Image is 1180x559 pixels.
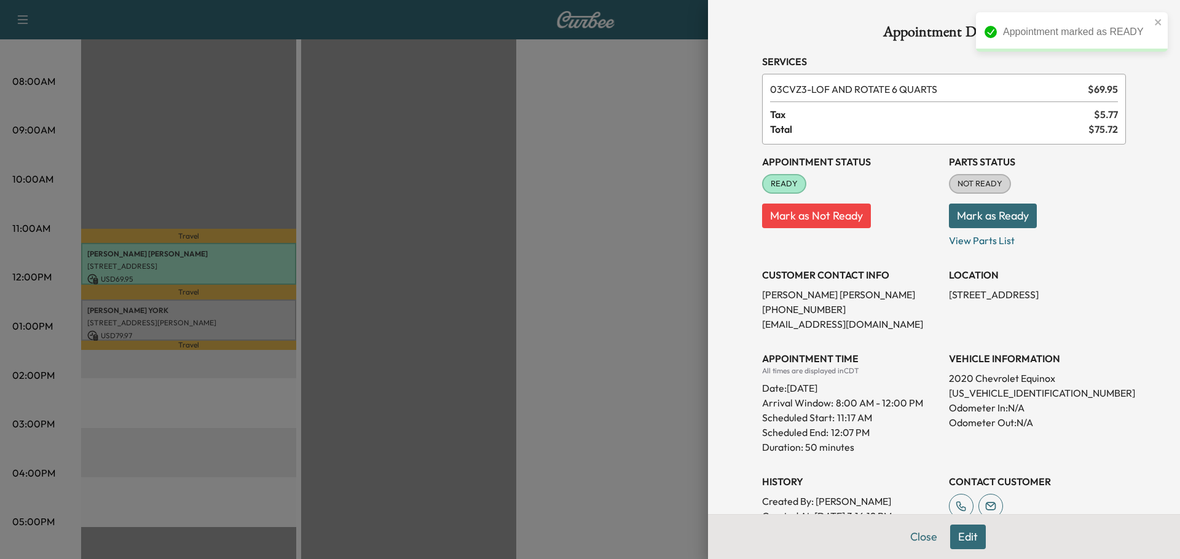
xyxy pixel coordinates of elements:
[950,525,986,549] button: Edit
[949,351,1126,366] h3: VEHICLE INFORMATION
[949,386,1126,400] p: [US_VEHICLE_IDENTIFICATION_NUMBER]
[836,395,923,410] span: 8:00 AM - 12:00 PM
[902,525,945,549] button: Close
[762,395,939,410] p: Arrival Window:
[770,107,1094,122] span: Tax
[762,366,939,376] div: All times are displayed in CDT
[770,122,1088,137] span: Total
[762,317,939,331] p: [EMAIL_ADDRESS][DOMAIN_NAME]
[762,268,939,282] h3: CUSTOMER CONTACT INFO
[949,154,1126,169] h3: Parts Status
[1094,107,1118,122] span: $ 5.77
[1003,25,1150,39] div: Appointment marked as READY
[949,400,1126,415] p: Odometer In: N/A
[949,287,1126,302] p: [STREET_ADDRESS]
[949,204,1037,228] button: Mark as Ready
[831,425,870,440] p: 12:07 PM
[762,154,939,169] h3: Appointment Status
[762,25,1126,44] h1: Appointment Details
[762,204,871,228] button: Mark as Not Ready
[949,268,1126,282] h3: LOCATION
[837,410,872,425] p: 11:17 AM
[763,178,805,190] span: READY
[949,228,1126,248] p: View Parts List
[762,410,835,425] p: Scheduled Start:
[762,302,939,317] p: [PHONE_NUMBER]
[949,371,1126,386] p: 2020 Chevrolet Equinox
[762,474,939,489] h3: History
[762,425,828,440] p: Scheduled End:
[949,415,1126,430] p: Odometer Out: N/A
[1088,122,1118,137] span: $ 75.72
[762,440,939,454] p: Duration: 50 minutes
[762,287,939,302] p: [PERSON_NAME] [PERSON_NAME]
[762,509,939,523] p: Created At : [DATE] 3:16:19 PM
[770,82,1083,97] span: LOF AND ROTATE 6 QUARTS
[1154,17,1163,27] button: close
[762,376,939,395] div: Date: [DATE]
[1088,82,1118,97] span: $ 69.95
[762,351,939,366] h3: APPOINTMENT TIME
[762,494,939,509] p: Created By : [PERSON_NAME]
[762,54,1126,69] h3: Services
[950,178,1010,190] span: NOT READY
[949,474,1126,489] h3: CONTACT CUSTOMER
